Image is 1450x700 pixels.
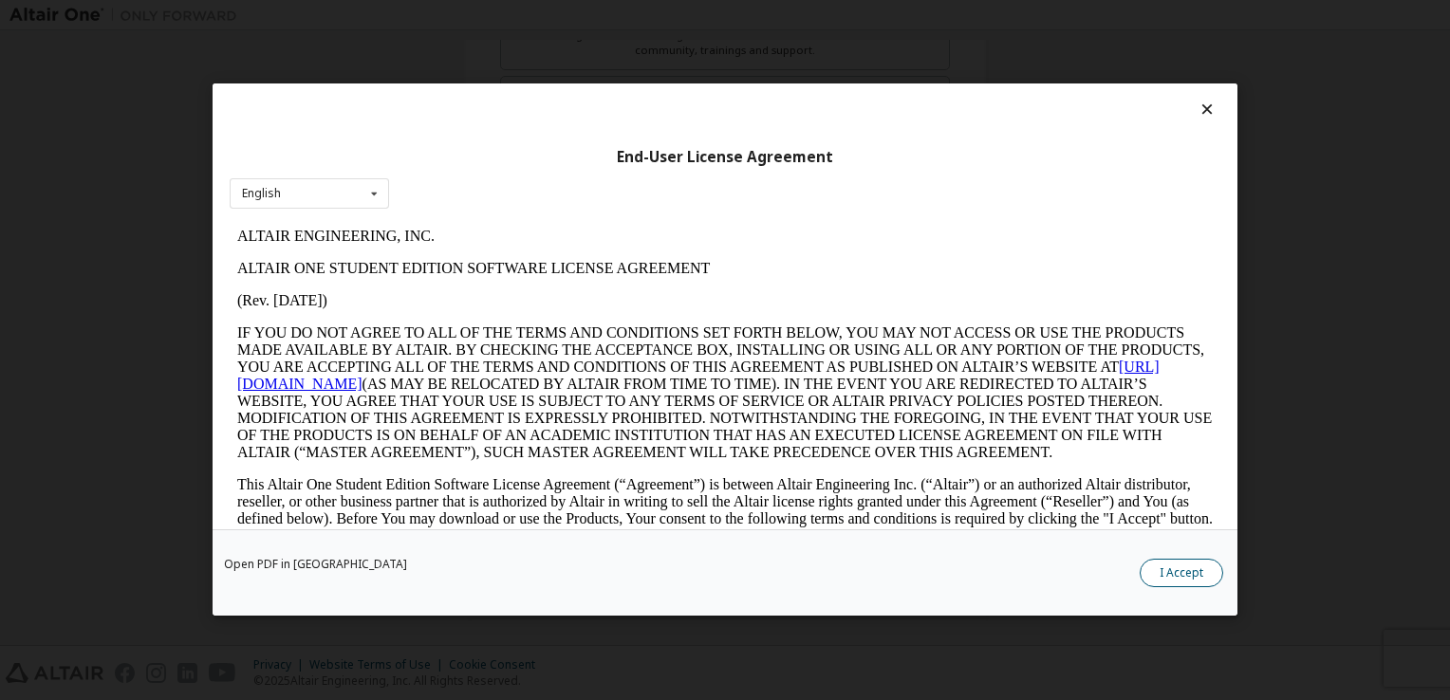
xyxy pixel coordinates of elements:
[8,138,930,172] a: [URL][DOMAIN_NAME]
[224,560,407,571] a: Open PDF in [GEOGRAPHIC_DATA]
[8,256,983,324] p: This Altair One Student Edition Software License Agreement (“Agreement”) is between Altair Engine...
[8,104,983,241] p: IF YOU DO NOT AGREE TO ALL OF THE TERMS AND CONDITIONS SET FORTH BELOW, YOU MAY NOT ACCESS OR USE...
[230,148,1220,167] div: End-User License Agreement
[8,8,983,25] p: ALTAIR ENGINEERING, INC.
[242,188,281,199] div: English
[1140,560,1223,588] button: I Accept
[8,72,983,89] p: (Rev. [DATE])
[8,40,983,57] p: ALTAIR ONE STUDENT EDITION SOFTWARE LICENSE AGREEMENT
